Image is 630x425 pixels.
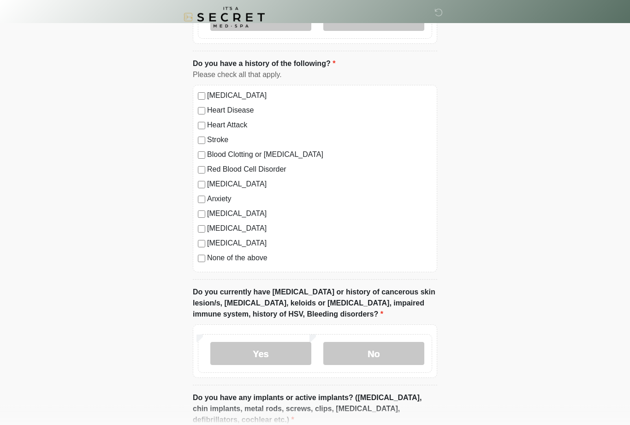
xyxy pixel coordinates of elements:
input: [MEDICAL_DATA] [198,240,205,248]
label: [MEDICAL_DATA] [207,90,432,102]
input: Stroke [198,137,205,144]
input: Anxiety [198,196,205,204]
label: Anxiety [207,194,432,205]
div: Please check all that apply. [193,70,437,81]
label: Heart Disease [207,105,432,116]
label: No [323,342,424,365]
input: [MEDICAL_DATA] [198,181,205,189]
label: None of the above [207,253,432,264]
label: Red Blood Cell Disorder [207,164,432,175]
label: Yes [210,342,311,365]
input: [MEDICAL_DATA] [198,211,205,218]
label: [MEDICAL_DATA] [207,238,432,249]
label: Stroke [207,135,432,146]
label: Do you currently have [MEDICAL_DATA] or history of cancerous skin lesion/s, [MEDICAL_DATA], keloi... [193,287,437,320]
label: [MEDICAL_DATA] [207,179,432,190]
input: [MEDICAL_DATA] [198,226,205,233]
input: None of the above [198,255,205,263]
img: It's A Secret Med Spa Logo [184,7,265,28]
label: Blood Clotting or [MEDICAL_DATA] [207,150,432,161]
label: Heart Attack [207,120,432,131]
input: Red Blood Cell Disorder [198,167,205,174]
label: [MEDICAL_DATA] [207,209,432,220]
input: Blood Clotting or [MEDICAL_DATA] [198,152,205,159]
input: Heart Disease [198,108,205,115]
input: [MEDICAL_DATA] [198,93,205,100]
input: Heart Attack [198,122,205,130]
label: Do you have a history of the following? [193,59,335,70]
label: [MEDICAL_DATA] [207,223,432,234]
